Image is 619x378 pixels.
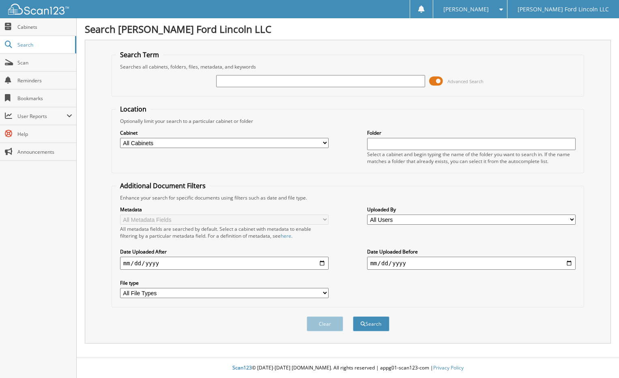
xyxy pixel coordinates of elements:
[116,105,150,114] legend: Location
[120,248,329,255] label: Date Uploaded After
[8,4,69,15] img: scan123-logo-white.svg
[116,50,163,59] legend: Search Term
[17,41,71,48] span: Search
[447,78,484,84] span: Advanced Search
[116,63,580,70] div: Searches all cabinets, folders, files, metadata, and keywords
[120,129,329,136] label: Cabinet
[367,129,576,136] label: Folder
[85,22,611,36] h1: Search [PERSON_NAME] Ford Lincoln LLC
[17,113,67,120] span: User Reports
[116,181,210,190] legend: Additional Document Filters
[443,7,489,12] span: [PERSON_NAME]
[77,358,619,378] div: © [DATE]-[DATE] [DOMAIN_NAME]. All rights reserved | appg01-scan123-com |
[17,77,72,84] span: Reminders
[578,339,619,378] iframe: Chat Widget
[367,257,576,270] input: end
[120,206,329,213] label: Metadata
[353,316,389,331] button: Search
[518,7,609,12] span: [PERSON_NAME] Ford Lincoln LLC
[17,24,72,30] span: Cabinets
[120,226,329,239] div: All metadata fields are searched by default. Select a cabinet with metadata to enable filtering b...
[17,95,72,102] span: Bookmarks
[367,248,576,255] label: Date Uploaded Before
[367,206,576,213] label: Uploaded By
[116,118,580,125] div: Optionally limit your search to a particular cabinet or folder
[281,232,291,239] a: here
[120,279,329,286] label: File type
[116,194,580,201] div: Enhance your search for specific documents using filters such as date and file type.
[367,151,576,165] div: Select a cabinet and begin typing the name of the folder you want to search in. If the name match...
[232,364,252,371] span: Scan123
[307,316,343,331] button: Clear
[17,59,72,66] span: Scan
[433,364,464,371] a: Privacy Policy
[17,148,72,155] span: Announcements
[17,131,72,137] span: Help
[120,257,329,270] input: start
